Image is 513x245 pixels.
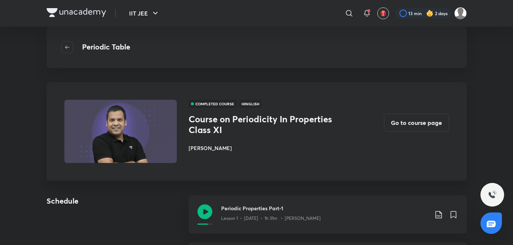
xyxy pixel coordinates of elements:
[221,204,428,212] h3: Periodic Properties Part-1
[47,8,106,17] img: Company Logo
[125,6,164,21] button: IIT JEE
[63,99,178,163] img: Thumbnail
[82,41,130,53] h4: Periodic Table
[384,114,449,132] button: Go to course page
[377,7,389,19] button: avatar
[239,100,261,108] span: Hinglish
[488,190,497,199] img: ttu
[426,10,433,17] img: streak
[189,100,236,108] span: COMPLETED COURSE
[380,10,387,17] img: avatar
[189,195,467,242] a: Periodic Properties Part-1Lesson 1 • [DATE] • 1h 31m • [PERSON_NAME]
[189,144,354,152] h6: [PERSON_NAME]
[47,8,106,19] a: Company Logo
[47,195,112,242] h4: Schedule
[189,114,354,135] h3: Course on Periodicity In Properties Class XI
[221,215,321,222] p: Lesson 1 • [DATE] • 1h 31m • [PERSON_NAME]
[454,7,467,20] img: SUBHRANGSU DAS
